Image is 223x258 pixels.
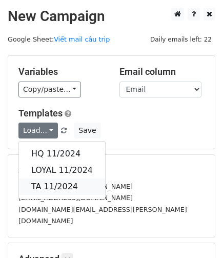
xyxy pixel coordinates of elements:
[8,8,215,25] h2: New Campaign
[18,183,133,190] small: [EMAIL_ADDRESS][DOMAIN_NAME]
[18,66,104,77] h5: Variables
[18,194,133,202] small: [EMAIL_ADDRESS][DOMAIN_NAME]
[19,178,105,195] a: TA 11/2024
[147,34,215,45] span: Daily emails left: 22
[18,123,58,138] a: Load...
[18,108,63,118] a: Templates
[18,82,81,97] a: Copy/paste...
[147,35,215,43] a: Daily emails left: 22
[54,35,110,43] a: Viết mail câu trip
[8,35,110,43] small: Google Sheet:
[74,123,100,138] button: Save
[19,162,105,178] a: LOYAL 11/2024
[119,66,205,77] h5: Email column
[172,209,223,258] iframe: Chat Widget
[18,206,187,225] small: [DOMAIN_NAME][EMAIL_ADDRESS][PERSON_NAME][DOMAIN_NAME]
[18,165,205,176] h5: 3 Recipients
[19,146,105,162] a: HQ 11/2024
